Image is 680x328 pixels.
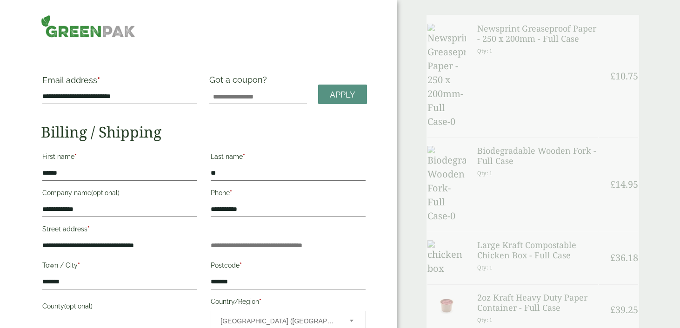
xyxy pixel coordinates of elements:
label: Country/Region [211,295,366,311]
abbr: required [230,189,232,197]
label: Town / City [42,259,197,275]
img: GreenPak Supplies [41,15,135,38]
abbr: required [78,262,80,269]
label: Phone [211,186,366,202]
span: (optional) [64,302,93,310]
abbr: required [97,75,100,85]
abbr: required [74,153,77,160]
label: Email address [42,76,197,89]
label: Got a coupon? [209,75,271,89]
abbr: required [243,153,245,160]
label: Postcode [211,259,366,275]
span: (optional) [91,189,120,197]
span: Apply [330,90,355,100]
abbr: required [87,225,90,233]
a: Apply [318,85,367,105]
abbr: required [240,262,242,269]
h2: Billing / Shipping [41,123,367,141]
label: Company name [42,186,197,202]
label: County [42,300,197,315]
label: First name [42,150,197,166]
abbr: required [259,298,261,305]
label: Last name [211,150,366,166]
label: Street address [42,223,197,238]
